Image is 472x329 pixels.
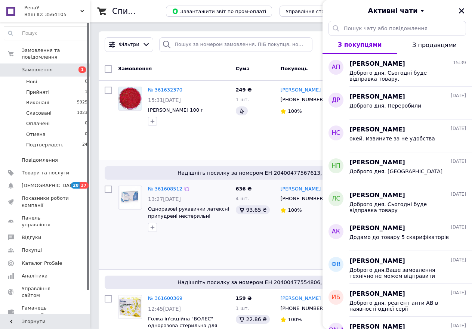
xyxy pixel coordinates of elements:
[288,317,302,322] span: 100%
[22,260,62,267] span: Каталог ProSale
[148,196,181,202] span: 13:27[DATE]
[4,27,88,40] input: Пошук
[328,21,466,36] input: Пошук чату або повідомлення
[26,99,49,106] span: Виконані
[22,66,53,73] span: Замовлення
[457,6,466,15] button: Закрити
[26,89,49,96] span: Прийняті
[236,196,249,201] span: 4 шт.
[85,120,87,127] span: 0
[323,36,397,54] button: З покупцями
[26,78,37,85] span: Нові
[108,169,454,177] span: Надішліть посилку за номером ЕН 20400477567613, щоб отримати оплату
[118,295,142,319] a: Фото товару
[80,182,88,189] span: 37
[349,70,456,82] span: Доброго дня. Сьогодні буде відправка товару.
[349,257,405,266] span: [PERSON_NAME]
[349,168,442,174] span: Доброго дня. [GEOGRAPHIC_DATA]
[112,7,188,16] h1: Список замовлень
[451,290,466,296] span: [DATE]
[24,11,90,18] div: Ваш ID: 3564105
[22,157,58,164] span: Повідомлення
[331,260,341,269] span: ФВ
[279,304,326,313] div: [PHONE_NUMBER]
[332,293,340,302] span: ИБ
[349,136,435,142] span: окей. Извините за не удобства
[343,6,451,16] button: Активні чати
[280,66,308,71] span: Покупець
[412,41,457,49] span: З продавцями
[148,87,182,93] a: № 361632370
[349,267,456,279] span: Доброго дня.Ваше замовлення технічно не можем відправити укрпоштою неоплачений товар. можем надат...
[286,9,343,14] span: Управління статусами
[280,295,321,302] a: [PERSON_NAME]
[148,186,182,192] a: № 361608512
[349,234,449,240] span: Додамо до товару 5 скарифікаторів
[22,182,77,189] span: [DEMOGRAPHIC_DATA]
[24,4,80,11] span: РенаУ
[172,8,266,15] span: Завантажити звіт по пром-оплаті
[148,295,182,301] a: № 361600369
[279,95,326,105] div: [PHONE_NUMBER]
[148,97,181,103] span: 15:31[DATE]
[236,87,252,93] span: 249 ₴
[236,305,249,311] span: 1 шт.
[323,87,472,120] button: ДР[PERSON_NAME][DATE]Доброго дня. Переробили
[71,182,80,189] span: 28
[85,78,87,85] span: 0
[85,131,87,138] span: 0
[77,99,87,106] span: 5925
[280,87,321,94] a: [PERSON_NAME]
[323,152,472,185] button: НП[PERSON_NAME][DATE]Доброго дня. [GEOGRAPHIC_DATA]
[349,224,405,233] span: [PERSON_NAME]
[108,279,454,286] span: Надішліть посилку за номером ЕН 20400477554806, щоб отримати оплату
[331,195,340,203] span: ЛС
[236,295,252,301] span: 159 ₴
[397,36,472,54] button: З продавцями
[349,125,405,134] span: [PERSON_NAME]
[349,103,421,109] span: Доброго дня. Переробили
[159,37,312,52] input: Пошук за номером замовлення, ПІБ покупця, номером телефону, Email, номером накладної
[22,247,42,254] span: Покупці
[453,60,466,66] span: 15:39
[22,215,69,228] span: Панель управління
[148,107,203,113] a: [PERSON_NAME] 100 г
[451,125,466,132] span: [DATE]
[332,227,340,236] span: АК
[236,66,250,71] span: Cума
[118,87,142,110] img: Фото товару
[118,295,142,319] img: Фото товару
[82,142,87,148] span: 24
[451,158,466,165] span: [DATE]
[451,323,466,329] span: [DATE]
[120,186,140,209] img: Фото товару
[236,97,249,102] span: 1 шт.
[288,207,302,213] span: 100%
[148,206,229,233] a: Одноразові рукавички латексні припудрені нестерильні Medicom SafeTouch E-series 100 шт в уп Розмі...
[26,131,46,138] span: Отмена
[85,89,87,96] span: 1
[78,66,86,73] span: 1
[349,300,456,312] span: Доброго дня. реагент анти АВ в наявності однієї серії
[77,110,87,117] span: 1023
[349,93,405,101] span: [PERSON_NAME]
[338,41,382,48] span: З покупцями
[451,257,466,263] span: [DATE]
[22,273,47,279] span: Аналітика
[236,186,252,192] span: 636 ₴
[368,6,417,16] span: Активні чати
[331,162,340,170] span: НП
[349,290,405,298] span: [PERSON_NAME]
[279,194,326,204] div: [PHONE_NUMBER]
[22,285,69,299] span: Управління сайтом
[323,284,472,317] button: ИБ[PERSON_NAME][DATE]Доброго дня. реагент анти АВ в наявності однієї серії
[323,218,472,251] button: АК[PERSON_NAME][DATE]Додамо до товару 5 скарифікаторів
[26,110,52,117] span: Скасовані
[236,315,270,324] div: 22.86 ₴
[332,96,340,105] span: ДР
[323,120,472,152] button: НС[PERSON_NAME][DATE]окей. Извините за не удобства
[349,191,405,200] span: [PERSON_NAME]
[332,63,340,72] span: АП
[118,66,152,71] span: Замовлення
